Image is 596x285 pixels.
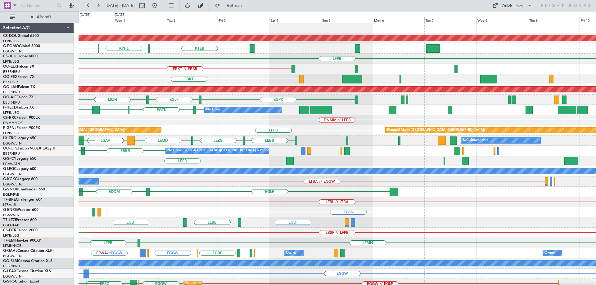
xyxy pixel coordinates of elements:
[3,198,16,202] span: T7-BRE
[3,90,20,95] a: EBBR/BRU
[3,147,55,150] a: OO-GPEFalcon 900EX EASy II
[286,248,296,258] div: Owner
[3,69,20,74] a: EBBR/BRU
[3,100,20,105] a: EBBR/BRU
[3,34,18,38] span: CS-DOU
[269,17,321,23] div: Sat 4
[206,105,220,114] div: No Crew
[3,116,16,120] span: CS-RRC
[3,167,16,171] span: G-LEGC
[3,121,22,125] a: DNMM/LOS
[3,239,41,243] a: T7-EMIHawker 900XP
[3,229,38,232] a: CS-DTRFalcon 2000
[221,3,247,8] span: Refresh
[528,17,580,23] div: Thu 9
[3,34,39,38] a: CS-DOUGlobal 6500
[3,218,16,222] span: T7-LZZI
[3,229,16,232] span: CS-DTR
[3,167,36,171] a: G-LEGCLegacy 600
[3,188,45,191] a: G-VNORChallenger 650
[3,269,51,273] a: G-LEAXCessna Citation XLS
[321,17,373,23] div: Sun 5
[16,15,65,19] span: All Aircraft
[3,208,18,212] span: G-ENRG
[3,213,20,217] a: EGSS/STN
[3,259,18,263] span: OO-SLM
[106,3,135,8] span: [DATE] - [DATE]
[3,151,20,156] a: EBBR/BRU
[3,65,34,69] a: OO-ELKFalcon 8X
[3,259,52,263] a: OO-SLMCessna Citation XLS
[3,126,40,130] a: F-GPNJFalcon 900EX
[3,249,17,253] span: G-GAAL
[3,96,34,99] a: OO-AIEFalcon 7X
[3,188,18,191] span: G-VNOR
[3,136,16,140] span: LX-TRO
[3,223,19,228] a: EGLF/FAB
[3,239,15,243] span: T7-EMI
[3,218,37,222] a: T7-LZZIPraetor 600
[3,55,38,58] a: CS-JHHGlobal 6000
[424,17,476,23] div: Tue 7
[19,1,55,10] input: Trip Number
[3,208,38,212] a: G-ENRGPraetor 600
[3,157,36,161] a: G-SPCYLegacy 650
[218,17,269,23] div: Fri 3
[3,177,18,181] span: G-KGKG
[3,269,16,273] span: G-LEAX
[3,75,34,79] a: OO-FSXFalcon 7X
[166,17,218,23] div: Thu 2
[3,254,22,258] a: EGGW/LTN
[3,264,20,269] a: EBBR/BRU
[502,3,523,9] div: Quick Links
[3,192,19,197] a: EGLF/FAB
[3,116,40,120] a: CS-RRCFalcon 900LX
[3,198,43,202] a: T7-BREChallenger 604
[3,44,19,48] span: G-FOMO
[3,203,17,207] a: LTBA/ISL
[212,1,249,11] button: Refresh
[3,44,40,48] a: G-FOMOGlobal 6000
[3,141,22,146] a: EGGW/LTN
[3,126,16,130] span: F-GPNJ
[476,17,528,23] div: Wed 8
[62,17,114,23] div: Tue 30
[3,182,22,187] a: EGGW/LTN
[3,85,35,89] a: OO-LAHFalcon 7X
[3,110,19,115] a: LFPB/LBG
[3,280,39,283] a: G-SIRSCitation Excel
[3,75,17,79] span: OO-FSX
[3,131,19,136] a: LFPB/LBG
[3,233,19,238] a: LFPB/LBG
[3,85,18,89] span: OO-LAH
[387,126,485,135] div: Planned Maint [GEOGRAPHIC_DATA] ([GEOGRAPHIC_DATA])
[3,106,34,109] a: F-HECDFalcon 7X
[3,39,19,43] a: LFPB/LBG
[3,243,21,248] a: LFMN/NCE
[7,12,67,22] button: All Aircraft
[80,12,90,18] div: [DATE]
[3,172,22,176] a: EGGW/LTN
[544,248,555,258] div: Owner
[3,55,16,58] span: CS-JHH
[3,147,18,150] span: OO-GPE
[3,59,19,64] a: LFPB/LBG
[3,157,16,161] span: G-SPCY
[3,249,54,253] a: G-GAALCessna Citation XLS+
[373,17,425,23] div: Mon 6
[3,177,38,181] a: G-KGKGLegacy 600
[3,162,20,166] a: LGAV/ATH
[3,80,19,84] a: EBKT/KJK
[3,106,17,109] span: F-HECD
[3,136,36,140] a: LX-TROLegacy 650
[3,49,22,54] a: EGGW/LTN
[114,17,166,23] div: Wed 1
[115,12,125,18] div: [DATE]
[167,146,271,155] div: No Crew [GEOGRAPHIC_DATA] ([GEOGRAPHIC_DATA] National)
[3,96,16,99] span: OO-AIE
[3,65,17,69] span: OO-ELK
[3,274,22,279] a: EGGW/LTN
[489,1,535,11] button: Quick Links
[3,280,15,283] span: G-SIRS
[463,136,488,145] div: A/C Unavailable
